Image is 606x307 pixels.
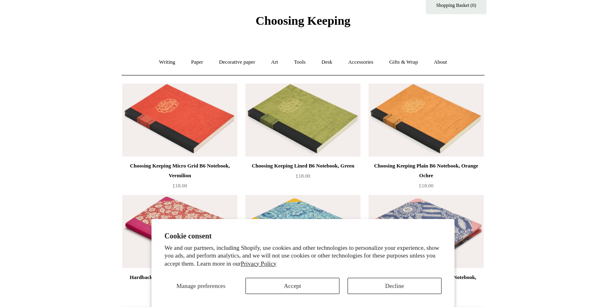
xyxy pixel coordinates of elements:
button: Accept [245,278,339,294]
a: Hardback "Composition Ledger" Notebook, Post-War Floral Hardback "Composition Ledger" Notebook, P... [122,195,237,268]
a: Hardback "Composition Ledger" Notebook, Blue Garden Hardback "Composition Ledger" Notebook, Blue ... [245,195,361,268]
span: Choosing Keeping [256,14,350,27]
a: Choosing Keeping Lined B6 Notebook, Green £18.00 [245,161,361,194]
a: About [427,52,454,73]
a: Choosing Keeping Micro Grid B6 Notebook, Vermilion £18.00 [122,161,237,194]
a: Choosing Keeping Plain B6 Notebook, Orange Ochre Choosing Keeping Plain B6 Notebook, Orange Ochre [369,84,484,157]
a: Accessories [341,52,381,73]
a: Gifts & Wrap [382,52,425,73]
img: Hardback "Composition Ledger" Notebook, Rococo [369,195,484,268]
a: Paper [184,52,211,73]
a: Privacy Policy [241,260,276,267]
span: £18.00 [296,173,310,179]
img: Choosing Keeping Plain B6 Notebook, Orange Ochre [369,84,484,157]
a: Choosing Keeping Lined B6 Notebook, Green Choosing Keeping Lined B6 Notebook, Green [245,84,361,157]
h2: Cookie consent [164,232,442,240]
div: Choosing Keeping Micro Grid B6 Notebook, Vermilion [124,161,235,180]
div: Choosing Keeping Plain B6 Notebook, Orange Ochre [371,161,482,180]
button: Manage preferences [164,278,237,294]
a: Writing [152,52,183,73]
a: Decorative paper [212,52,262,73]
div: Hardback "Composition Ledger" Notebook, Post-War Floral [124,273,235,292]
p: We and our partners, including Shopify, use cookies and other technologies to personalize your ex... [164,244,442,268]
a: Art [264,52,285,73]
a: Hardback "Composition Ledger" Notebook, Post-War Floral from£25.00 [122,273,237,306]
a: Desk [314,52,340,73]
a: Choosing Keeping Micro Grid B6 Notebook, Vermilion Choosing Keeping Micro Grid B6 Notebook, Vermi... [122,84,237,157]
span: Manage preferences [176,283,225,289]
div: Choosing Keeping Lined B6 Notebook, Green [248,161,358,171]
img: Choosing Keeping Micro Grid B6 Notebook, Vermilion [122,84,237,157]
a: Hardback "Composition Ledger" Notebook, Rococo Hardback "Composition Ledger" Notebook, Rococo [369,195,484,268]
button: Decline [348,278,442,294]
img: Choosing Keeping Lined B6 Notebook, Green [245,84,361,157]
img: Hardback "Composition Ledger" Notebook, Post-War Floral [122,195,237,268]
a: Choosing Keeping [256,20,350,26]
a: Tools [287,52,313,73]
span: £18.00 [419,182,433,189]
img: Hardback "Composition Ledger" Notebook, Blue Garden [245,195,361,268]
a: Choosing Keeping Plain B6 Notebook, Orange Ochre £18.00 [369,161,484,194]
span: £18.00 [173,182,187,189]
